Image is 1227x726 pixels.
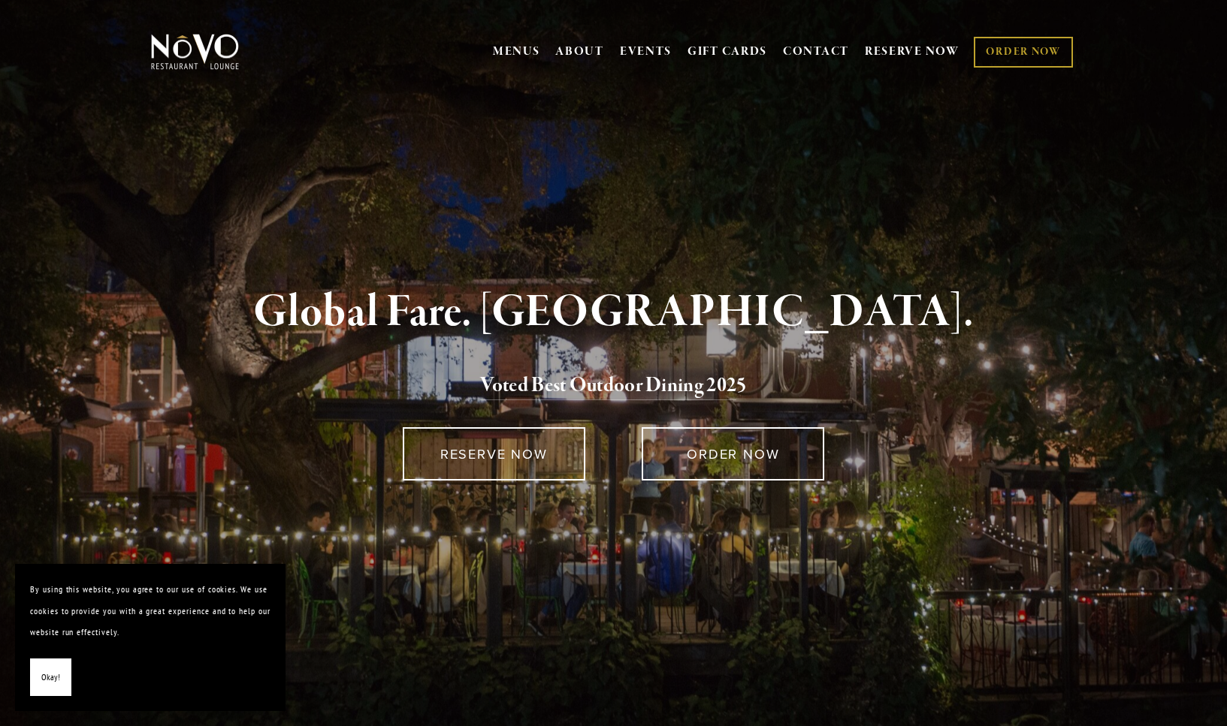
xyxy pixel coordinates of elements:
[865,38,960,66] a: RESERVE NOW
[783,38,849,66] a: CONTACT
[30,658,71,697] button: Okay!
[974,37,1072,68] a: ORDER NOW
[493,44,540,59] a: MENUS
[620,44,672,59] a: EVENTS
[15,564,286,711] section: Cookie banner
[688,38,767,66] a: GIFT CARDS
[480,372,736,401] a: Voted Best Outdoor Dining 202
[176,370,1052,402] h2: 5
[555,44,604,59] a: ABOUT
[30,579,270,643] p: By using this website, you agree to our use of cookies. We use cookies to provide you with a grea...
[403,427,585,480] a: RESERVE NOW
[642,427,824,480] a: ORDER NOW
[253,284,974,341] strong: Global Fare. [GEOGRAPHIC_DATA].
[41,667,60,688] span: Okay!
[148,33,242,71] img: Novo Restaurant &amp; Lounge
